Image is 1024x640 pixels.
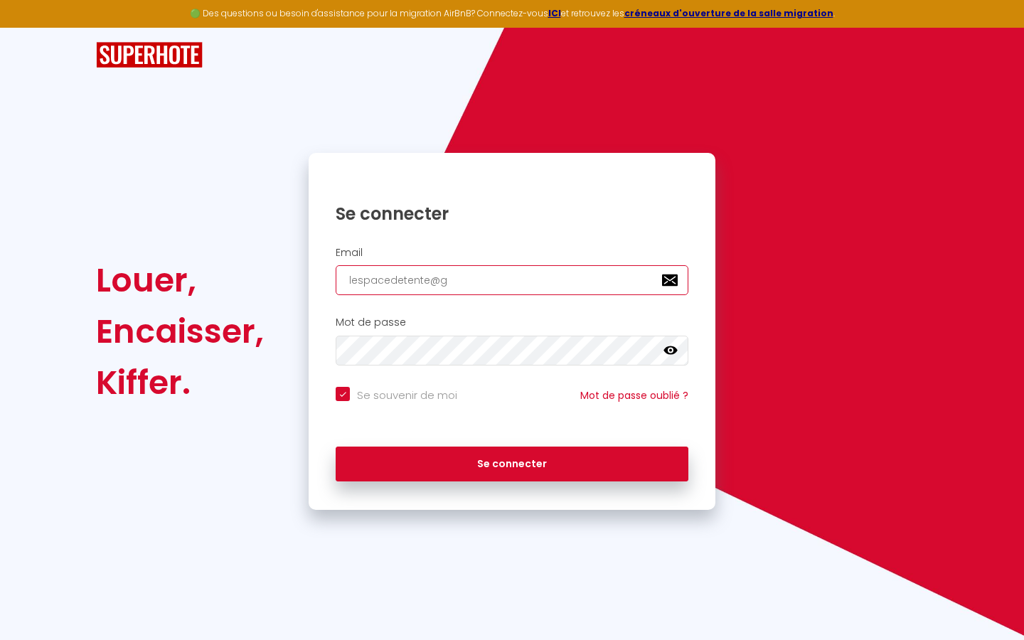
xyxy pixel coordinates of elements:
[580,388,688,402] a: Mot de passe oublié ?
[548,7,561,19] a: ICI
[11,6,54,48] button: Ouvrir le widget de chat LiveChat
[336,265,688,295] input: Ton Email
[336,203,688,225] h1: Se connecter
[336,316,688,329] h2: Mot de passe
[624,7,833,19] a: créneaux d'ouverture de la salle migration
[96,306,264,357] div: Encaisser,
[336,447,688,482] button: Se connecter
[336,247,688,259] h2: Email
[96,357,264,408] div: Kiffer.
[96,42,203,68] img: SuperHote logo
[96,255,264,306] div: Louer,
